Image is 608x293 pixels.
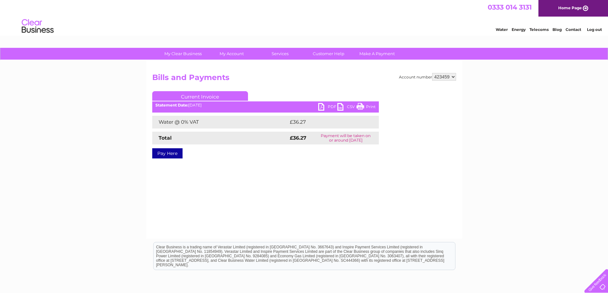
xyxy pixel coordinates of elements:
b: Statement Date: [155,103,188,107]
a: Contact [566,27,581,32]
a: Pay Here [152,148,183,158]
a: CSV [337,103,357,112]
a: Blog [552,27,562,32]
td: Water @ 0% VAT [152,116,288,128]
a: My Clear Business [157,48,209,60]
div: [DATE] [152,103,379,107]
a: Print [357,103,376,112]
td: £36.27 [288,116,366,128]
a: 0333 014 3131 [488,3,532,11]
strong: £36.27 [290,135,306,141]
strong: Total [159,135,172,141]
img: logo.png [21,17,54,36]
a: Water [496,27,508,32]
a: Telecoms [529,27,549,32]
a: PDF [318,103,337,112]
div: Account number [399,73,456,81]
a: Services [254,48,306,60]
a: Customer Help [302,48,355,60]
a: My Account [205,48,258,60]
div: Clear Business is a trading name of Verastar Limited (registered in [GEOGRAPHIC_DATA] No. 3667643... [154,4,455,31]
a: Current Invoice [152,91,248,101]
td: Payment will be taken on or around [DATE] [313,132,379,144]
a: Energy [512,27,526,32]
h2: Bills and Payments [152,73,456,85]
a: Make A Payment [351,48,403,60]
a: Log out [587,27,602,32]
